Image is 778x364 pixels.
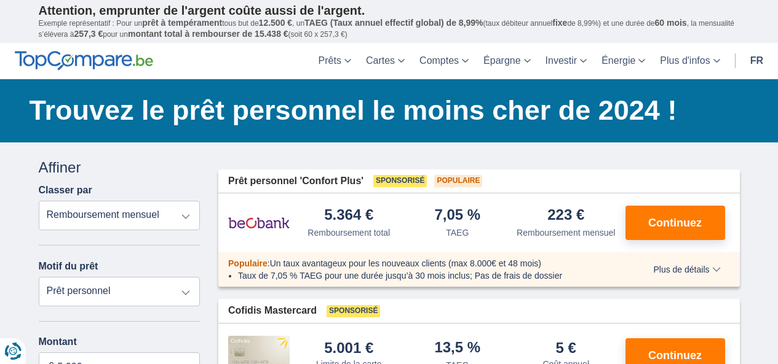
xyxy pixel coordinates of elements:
img: pret personnel Beobank [228,207,290,238]
span: Continuez [648,217,702,228]
a: Prêts [311,43,359,79]
p: Exemple représentatif : Pour un tous but de , un (taux débiteur annuel de 8,99%) et une durée de ... [39,18,740,40]
div: TAEG [446,227,469,239]
div: 13,5 % [434,340,480,357]
span: fixe [552,18,567,28]
span: Populaire [228,258,268,268]
p: Attention, emprunter de l'argent coûte aussi de l'argent. [39,3,740,18]
span: Cofidis Mastercard [228,304,317,318]
label: Motif du prêt [39,261,98,272]
span: Sponsorisé [327,305,380,317]
div: 223 € [547,207,584,224]
a: Cartes [359,43,412,79]
a: Épargne [476,43,538,79]
div: Remboursement mensuel [517,227,615,239]
span: Sponsorisé [373,175,427,187]
span: 12.500 € [259,18,293,28]
a: Comptes [412,43,476,79]
li: Taux de 7,05 % TAEG pour une durée jusqu’à 30 mois inclus; Pas de frais de dossier [238,269,617,282]
button: Plus de détails [644,265,729,274]
a: fr [743,43,771,79]
img: TopCompare [15,51,153,71]
div: Remboursement total [308,227,390,239]
label: Classer par [39,185,92,196]
a: Investir [538,43,595,79]
span: Un taux avantageux pour les nouveaux clients (max 8.000€ et 48 mois) [270,258,541,268]
span: 257,3 € [74,29,103,39]
span: Continuez [648,350,702,361]
button: Continuez [625,206,725,240]
div: 5 € [556,341,576,355]
h1: Trouvez le prêt personnel le moins cher de 2024 ! [30,91,740,130]
div: : [218,257,627,269]
a: Énergie [594,43,653,79]
span: TAEG (Taux annuel effectif global) de 8,99% [304,18,483,28]
a: Plus d'infos [653,43,727,79]
label: Montant [39,336,200,347]
div: 7,05 % [434,207,480,224]
span: prêt à tempérament [142,18,222,28]
span: montant total à rembourser de 15.438 € [128,29,288,39]
span: Plus de détails [653,265,720,274]
div: 5.001 € [324,341,373,355]
span: Prêt personnel 'Confort Plus' [228,174,363,188]
span: Populaire [434,175,482,187]
div: Affiner [39,157,200,178]
span: 60 mois [655,18,687,28]
div: 5.364 € [324,207,373,224]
